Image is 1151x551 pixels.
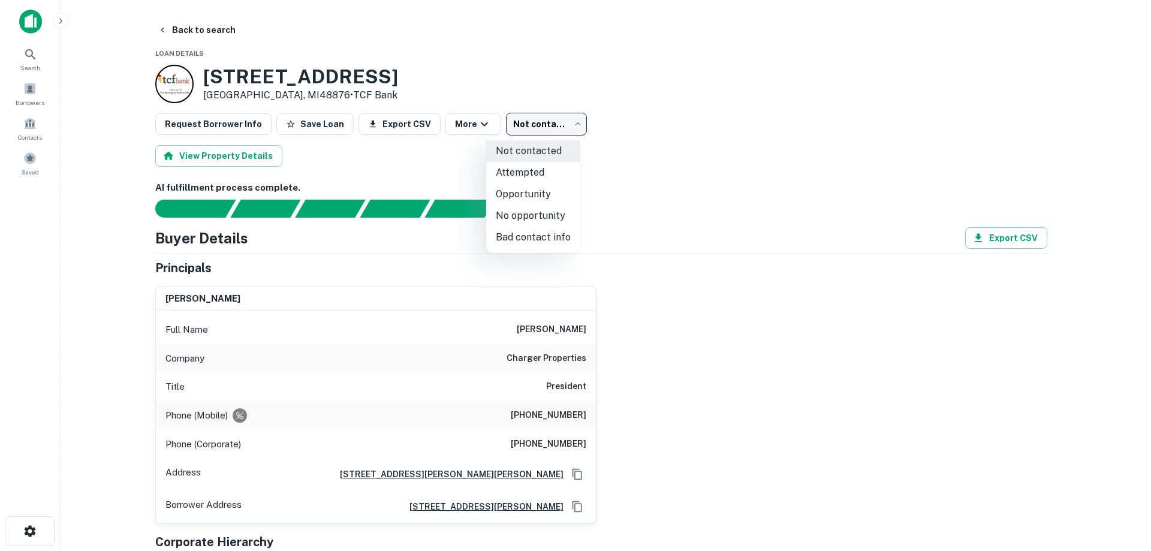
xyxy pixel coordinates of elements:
[486,140,580,162] li: Not contacted
[486,162,580,183] li: Attempted
[486,183,580,205] li: Opportunity
[486,205,580,227] li: No opportunity
[486,227,580,248] li: Bad contact info
[1091,455,1151,513] iframe: Chat Widget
